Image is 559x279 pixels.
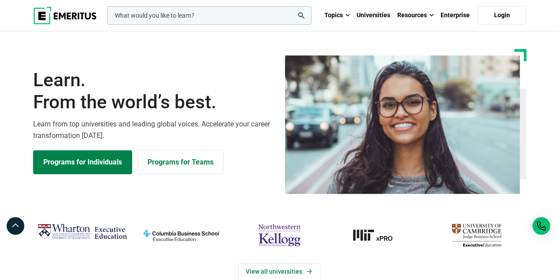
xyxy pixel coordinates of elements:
[107,6,312,25] input: woocommerce-product-search-field-0
[137,150,224,174] a: Explore for Business
[33,118,274,141] p: Learn from top universities and leading global voices. Accelerate your career transformation [DATE].
[478,6,526,25] a: Login
[38,221,127,243] img: Wharton Executive Education
[235,221,324,250] img: northwestern-kellogg
[33,69,274,114] h1: Learn.
[33,91,274,113] span: From the world’s best.
[432,221,521,250] img: cambridge-judge-business-school
[333,221,423,250] img: MIT xPRO
[285,55,520,194] img: Learn from the world's best
[333,221,423,250] a: MIT-xPRO
[33,150,132,174] a: Explore Programs
[136,221,226,250] img: columbia-business-school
